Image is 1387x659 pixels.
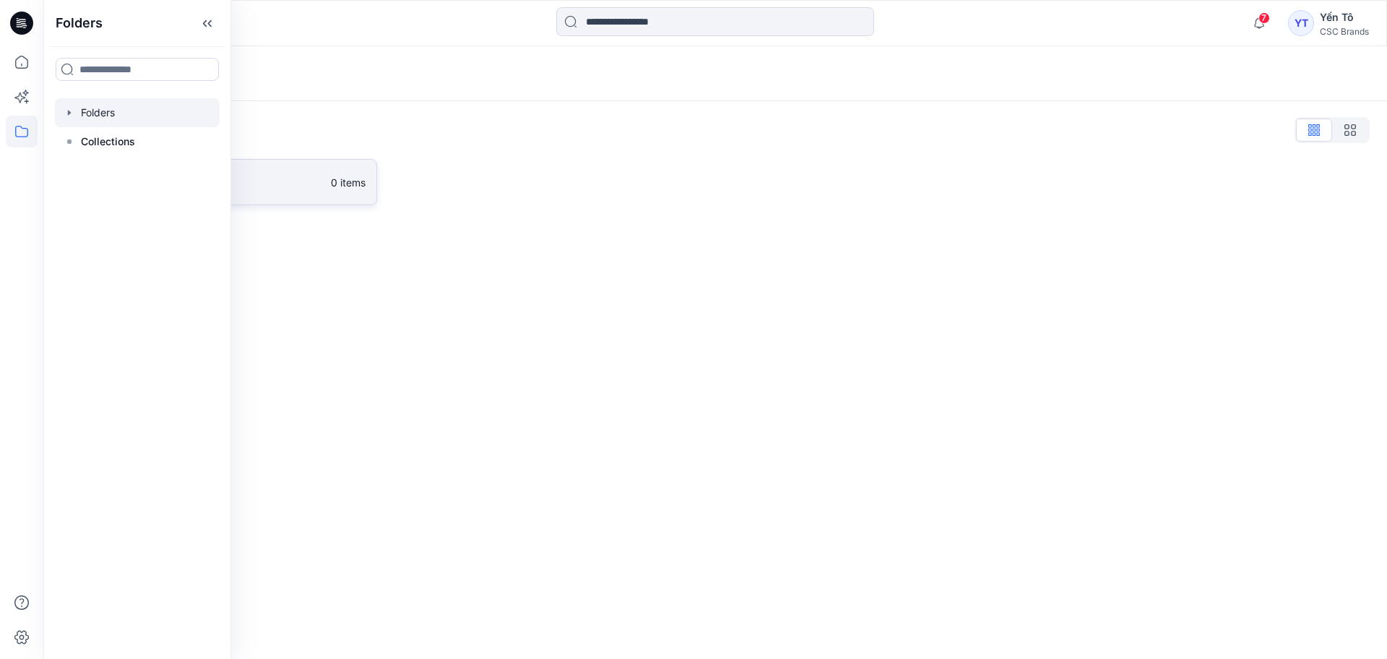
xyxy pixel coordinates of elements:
div: Yến Tô [1320,9,1369,26]
p: Collections [81,133,135,150]
div: YT [1288,10,1314,36]
p: 0 items [331,175,366,190]
span: 7 [1258,12,1270,24]
div: CSC Brands [1320,26,1369,37]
